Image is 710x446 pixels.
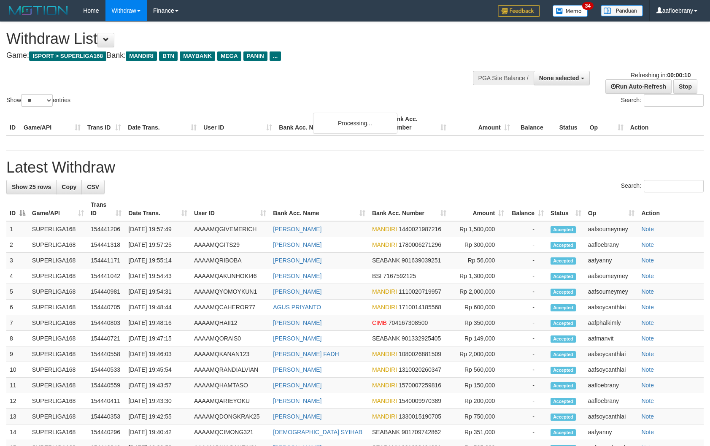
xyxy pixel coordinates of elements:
td: SUPERLIGA168 [29,284,87,300]
img: panduan.png [601,5,643,16]
span: MANDIRI [372,241,397,248]
td: AAAAMQGIVEMERICH [191,221,270,237]
th: Trans ID: activate to sort column ascending [87,197,125,221]
a: Note [641,351,654,357]
span: Accepted [551,289,576,296]
td: 154440803 [87,315,125,331]
th: Trans ID [84,111,124,135]
td: Rp 200,000 [450,393,508,409]
td: Rp 750,000 [450,409,508,424]
td: 12 [6,393,29,409]
th: Amount: activate to sort column ascending [450,197,508,221]
span: Copy 1780006271296 to clipboard [399,241,441,248]
th: Bank Acc. Number [386,111,449,135]
td: - [508,362,547,378]
th: Game/API: activate to sort column ascending [29,197,87,221]
a: [PERSON_NAME] [273,319,321,326]
th: Op: activate to sort column ascending [585,197,638,221]
td: AAAAMQHAII12 [191,315,270,331]
span: Copy 1440021987216 to clipboard [399,226,441,232]
td: - [508,284,547,300]
td: aafsoumeymey [585,284,638,300]
span: BTN [159,51,178,61]
td: 154441042 [87,268,125,284]
span: SEABANK [372,257,400,264]
td: 154441171 [87,253,125,268]
td: Rp 300,000 [450,237,508,253]
td: 154440296 [87,424,125,440]
td: 7 [6,315,29,331]
label: Show entries [6,94,70,107]
span: MANDIRI [126,51,157,61]
a: Note [641,366,654,373]
a: Note [641,382,654,389]
span: None selected [539,75,579,81]
span: ISPORT > SUPERLIGA168 [29,51,106,61]
td: 2 [6,237,29,253]
img: Feedback.jpg [498,5,540,17]
td: [DATE] 19:57:49 [125,221,191,237]
a: AGUS PRIYANTO [273,304,321,311]
a: Note [641,429,654,435]
span: Copy 901639039251 to clipboard [402,257,441,264]
td: SUPERLIGA168 [29,424,87,440]
td: 154441206 [87,221,125,237]
td: aafsoycanthlai [585,346,638,362]
td: Rp 149,000 [450,331,508,346]
div: Processing... [313,113,397,134]
span: Copy 901709742862 to clipboard [402,429,441,435]
a: [PERSON_NAME] [273,257,321,264]
a: [PERSON_NAME] [273,335,321,342]
td: aafloebrany [585,237,638,253]
td: Rp 560,000 [450,362,508,378]
span: Accepted [551,382,576,389]
td: aafsoycanthlai [585,409,638,424]
td: AAAAMQKANAN123 [191,346,270,362]
span: Accepted [551,398,576,405]
td: 154440533 [87,362,125,378]
td: 4 [6,268,29,284]
span: Copy 1710014185568 to clipboard [399,304,441,311]
td: [DATE] 19:45:54 [125,362,191,378]
td: [DATE] 19:42:55 [125,409,191,424]
td: aafloebrany [585,393,638,409]
td: 154440559 [87,378,125,393]
th: Action [638,197,704,221]
td: Rp 600,000 [450,300,508,315]
a: Stop [673,79,697,94]
td: [DATE] 19:46:03 [125,346,191,362]
td: - [508,393,547,409]
td: SUPERLIGA168 [29,331,87,346]
span: Accepted [551,429,576,436]
th: Op [586,111,627,135]
td: [DATE] 19:47:15 [125,331,191,346]
th: Action [627,111,704,135]
span: MANDIRI [372,397,397,404]
td: 9 [6,346,29,362]
img: MOTION_logo.png [6,4,70,17]
span: PANIN [243,51,267,61]
th: ID [6,111,20,135]
img: Button%20Memo.svg [553,5,588,17]
td: aafsoumeymey [585,268,638,284]
th: Date Trans. [124,111,200,135]
span: Show 25 rows [12,184,51,190]
td: - [508,331,547,346]
th: User ID: activate to sort column ascending [191,197,270,221]
td: - [508,378,547,393]
th: Bank Acc. Name: activate to sort column ascending [270,197,369,221]
td: SUPERLIGA168 [29,409,87,424]
th: Status [556,111,586,135]
input: Search: [644,94,704,107]
span: Copy 1330015190705 to clipboard [399,413,441,420]
span: Copy [62,184,76,190]
a: [PERSON_NAME] [273,413,321,420]
td: AAAAMQDONGKRAK25 [191,409,270,424]
th: Bank Acc. Name [275,111,386,135]
label: Search: [621,94,704,107]
td: 154440411 [87,393,125,409]
a: [PERSON_NAME] [273,366,321,373]
th: Game/API [20,111,84,135]
td: 154441318 [87,237,125,253]
span: CSV [87,184,99,190]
